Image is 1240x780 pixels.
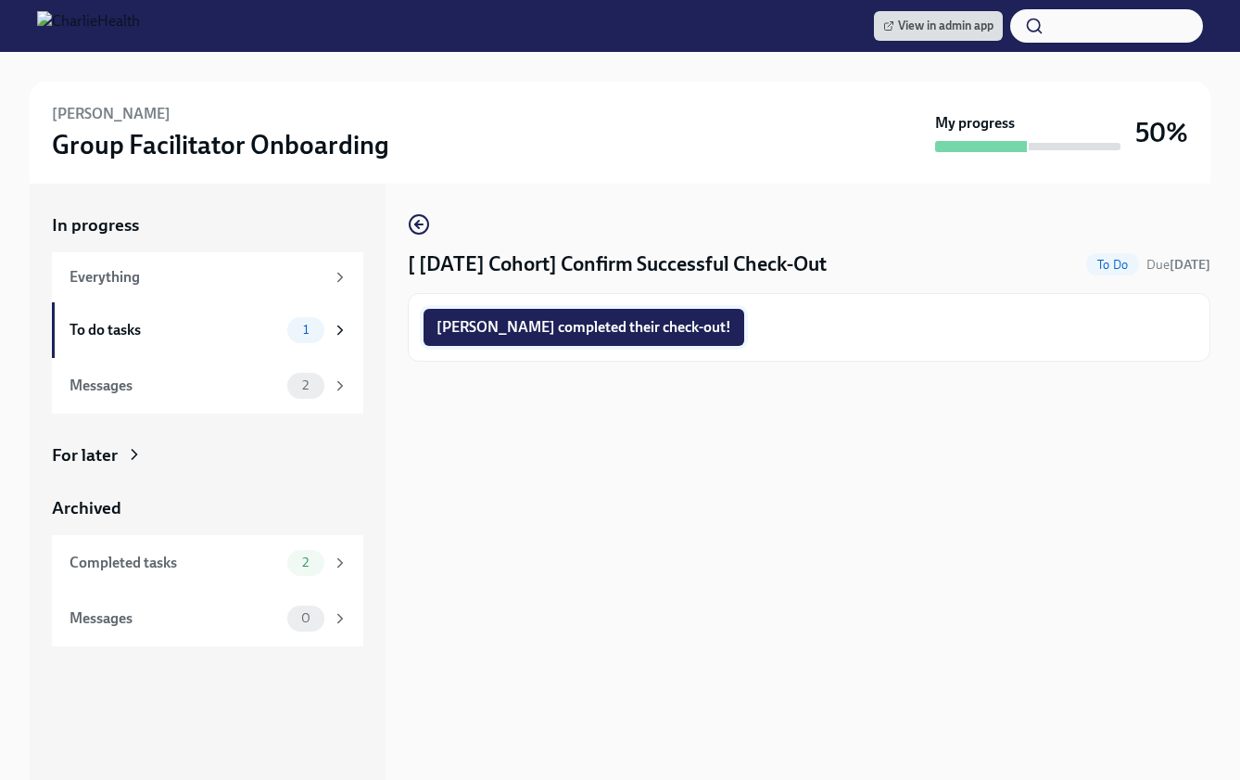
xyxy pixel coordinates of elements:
[52,302,363,358] a: To do tasks1
[52,358,363,414] a: Messages2
[70,376,280,396] div: Messages
[292,323,320,337] span: 1
[291,556,320,569] span: 2
[52,591,363,646] a: Messages0
[52,443,363,467] a: For later
[874,11,1003,41] a: View in admin app
[52,496,363,520] a: Archived
[1146,256,1210,274] span: September 6th, 2025 09:00
[290,611,322,625] span: 0
[1086,258,1139,272] span: To Do
[424,309,744,346] button: [PERSON_NAME] completed their check-out!
[52,535,363,591] a: Completed tasks2
[52,443,118,467] div: For later
[883,17,993,35] span: View in admin app
[408,250,827,278] h4: [ [DATE] Cohort] Confirm Successful Check-Out
[291,378,320,392] span: 2
[37,11,140,41] img: CharlieHealth
[437,318,731,337] span: [PERSON_NAME] completed their check-out!
[52,213,363,237] a: In progress
[70,553,280,573] div: Completed tasks
[70,320,280,340] div: To do tasks
[1135,116,1188,149] h3: 50%
[935,113,1015,134] strong: My progress
[52,252,363,302] a: Everything
[70,267,324,288] div: Everything
[52,104,171,124] h6: [PERSON_NAME]
[1146,257,1210,273] span: Due
[70,608,280,629] div: Messages
[52,128,389,161] h3: Group Facilitator Onboarding
[1170,257,1210,273] strong: [DATE]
